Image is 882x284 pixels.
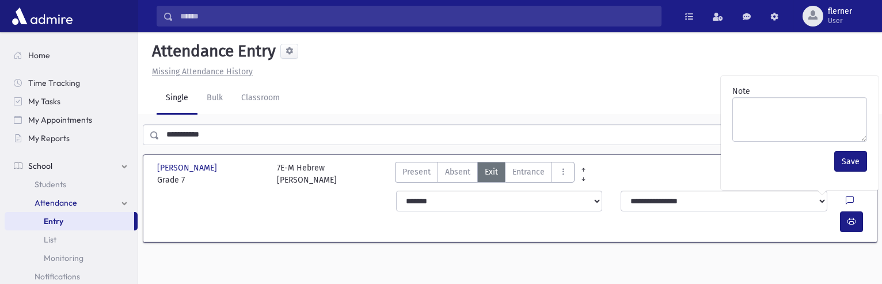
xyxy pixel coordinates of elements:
[445,166,470,178] span: Absent
[828,16,852,25] span: User
[5,194,138,212] a: Attendance
[277,162,337,186] div: 7E-M Hebrew [PERSON_NAME]
[152,67,253,77] u: Missing Attendance History
[5,157,138,175] a: School
[5,46,138,65] a: Home
[28,78,80,88] span: Time Tracking
[35,198,77,208] span: Attendance
[5,249,138,267] a: Monitoring
[157,82,197,115] a: Single
[5,129,138,147] a: My Reports
[232,82,289,115] a: Classroom
[834,151,867,172] button: Save
[28,50,50,60] span: Home
[5,230,138,249] a: List
[44,234,56,245] span: List
[28,133,70,143] span: My Reports
[5,111,138,129] a: My Appointments
[44,253,83,263] span: Monitoring
[197,82,232,115] a: Bulk
[28,161,52,171] span: School
[35,271,80,282] span: Notifications
[485,166,498,178] span: Exit
[147,67,253,77] a: Missing Attendance History
[173,6,661,26] input: Search
[28,96,60,107] span: My Tasks
[157,174,265,186] span: Grade 7
[828,7,852,16] span: flerner
[157,162,219,174] span: [PERSON_NAME]
[5,74,138,92] a: Time Tracking
[35,179,66,190] span: Students
[147,41,276,61] h5: Attendance Entry
[512,166,545,178] span: Entrance
[402,166,431,178] span: Present
[28,115,92,125] span: My Appointments
[395,162,575,186] div: AttTypes
[5,175,138,194] a: Students
[5,92,138,111] a: My Tasks
[44,216,63,226] span: Entry
[5,212,134,230] a: Entry
[732,85,750,97] label: Note
[9,5,75,28] img: AdmirePro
